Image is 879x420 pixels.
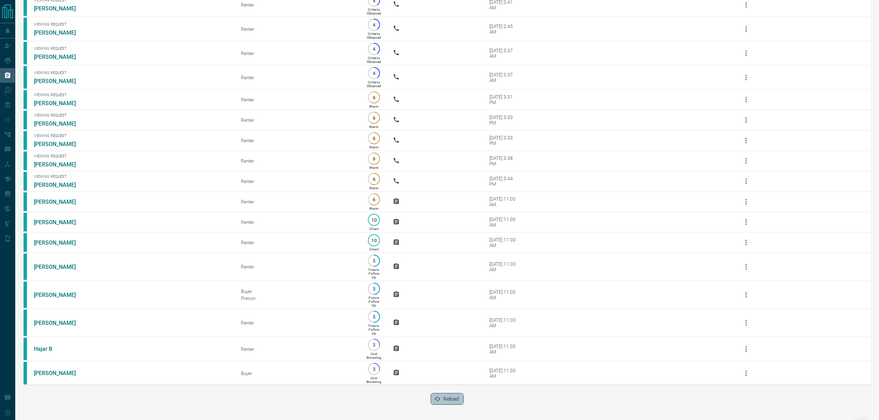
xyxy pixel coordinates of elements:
[371,46,377,52] p: 4
[369,125,379,129] p: Warm
[34,5,86,12] a: [PERSON_NAME]
[34,219,86,226] a: [PERSON_NAME]
[489,217,519,228] div: [DATE] 11:00 AM
[371,115,377,120] p: 6
[24,111,27,129] div: condos.ca
[34,22,230,27] span: Viewing Request
[489,94,519,105] div: [DATE] 3:31 PM
[489,261,519,272] div: [DATE] 11:00 AM
[241,320,355,326] div: Renter
[371,258,377,263] p: 5
[24,213,27,231] div: condos.ca
[24,192,27,211] div: condos.ca
[366,376,381,384] p: Just Browsing
[34,292,86,298] a: [PERSON_NAME]
[369,247,379,251] p: Client
[369,166,379,170] p: Warm
[241,219,355,225] div: Renter
[241,295,355,301] div: Precon
[241,289,355,294] div: Buyer
[371,217,377,222] p: 10
[241,158,355,164] div: Renter
[369,324,379,335] p: Future Follow Up
[371,22,377,27] p: 4
[489,344,519,355] div: [DATE] 11:00 AM
[34,320,86,326] a: [PERSON_NAME]
[371,71,377,76] p: 4
[241,51,355,56] div: Renter
[34,78,86,84] a: [PERSON_NAME]
[34,93,230,97] span: Viewing Request
[34,346,86,352] a: Hajar B
[489,48,519,59] div: [DATE] 5:37 AM
[34,182,86,188] a: [PERSON_NAME]
[371,314,377,319] p: 5
[371,238,377,243] p: 10
[489,115,519,126] div: [DATE] 3:33 PM
[24,362,27,384] div: condos.ca
[489,237,519,248] div: [DATE] 11:00 AM
[366,352,381,359] p: Just Browsing
[24,131,27,150] div: condos.ca
[241,240,355,245] div: Renter
[431,393,463,405] button: Reload
[24,42,27,64] div: condos.ca
[34,161,86,168] a: [PERSON_NAME]
[34,29,86,36] a: [PERSON_NAME]
[489,24,519,35] div: [DATE] 2:45 AM
[369,145,379,149] p: Warm
[24,152,27,170] div: condos.ca
[489,155,519,166] div: [DATE] 3:38 PM
[24,18,27,40] div: condos.ca
[24,310,27,336] div: condos.ca
[369,268,379,279] p: Future Follow Up
[24,90,27,109] div: condos.ca
[371,95,377,100] p: 6
[367,56,381,64] p: Criteria Obtained
[24,66,27,89] div: condos.ca
[241,138,355,143] div: Renter
[367,8,381,15] p: Criteria Obtained
[489,176,519,187] div: [DATE] 3:44 PM
[34,134,230,138] span: Viewing Request
[34,71,230,75] span: Viewing Request
[24,172,27,191] div: condos.ca
[24,233,27,252] div: condos.ca
[241,75,355,80] div: Renter
[34,46,230,51] span: Viewing Request
[24,338,27,360] div: condos.ca
[241,117,355,123] div: Renter
[34,264,86,270] a: [PERSON_NAME]
[34,120,86,127] a: [PERSON_NAME]
[371,156,377,161] p: 6
[34,199,86,205] a: [PERSON_NAME]
[34,370,86,376] a: [PERSON_NAME]
[34,141,86,147] a: [PERSON_NAME]
[34,54,86,60] a: [PERSON_NAME]
[34,239,86,246] a: [PERSON_NAME]
[371,366,377,372] p: 3
[24,282,27,308] div: condos.ca
[241,199,355,204] div: Renter
[241,97,355,102] div: Renter
[371,176,377,182] p: 6
[24,254,27,280] div: condos.ca
[489,196,519,207] div: [DATE] 11:00 AM
[241,2,355,8] div: Renter
[371,342,377,347] p: 3
[371,197,377,202] p: 6
[369,227,379,231] p: Client
[241,346,355,352] div: Renter
[369,104,379,108] p: Warm
[489,368,519,379] div: [DATE] 11:00 AM
[369,186,379,190] p: Warm
[34,154,230,158] span: Viewing Request
[367,80,381,88] p: Criteria Obtained
[367,32,381,39] p: Criteria Obtained
[489,72,519,83] div: [DATE] 5:37 AM
[371,136,377,141] p: 6
[34,174,230,179] span: Viewing Request
[241,26,355,32] div: Renter
[369,207,379,210] p: Warm
[371,286,377,291] p: 5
